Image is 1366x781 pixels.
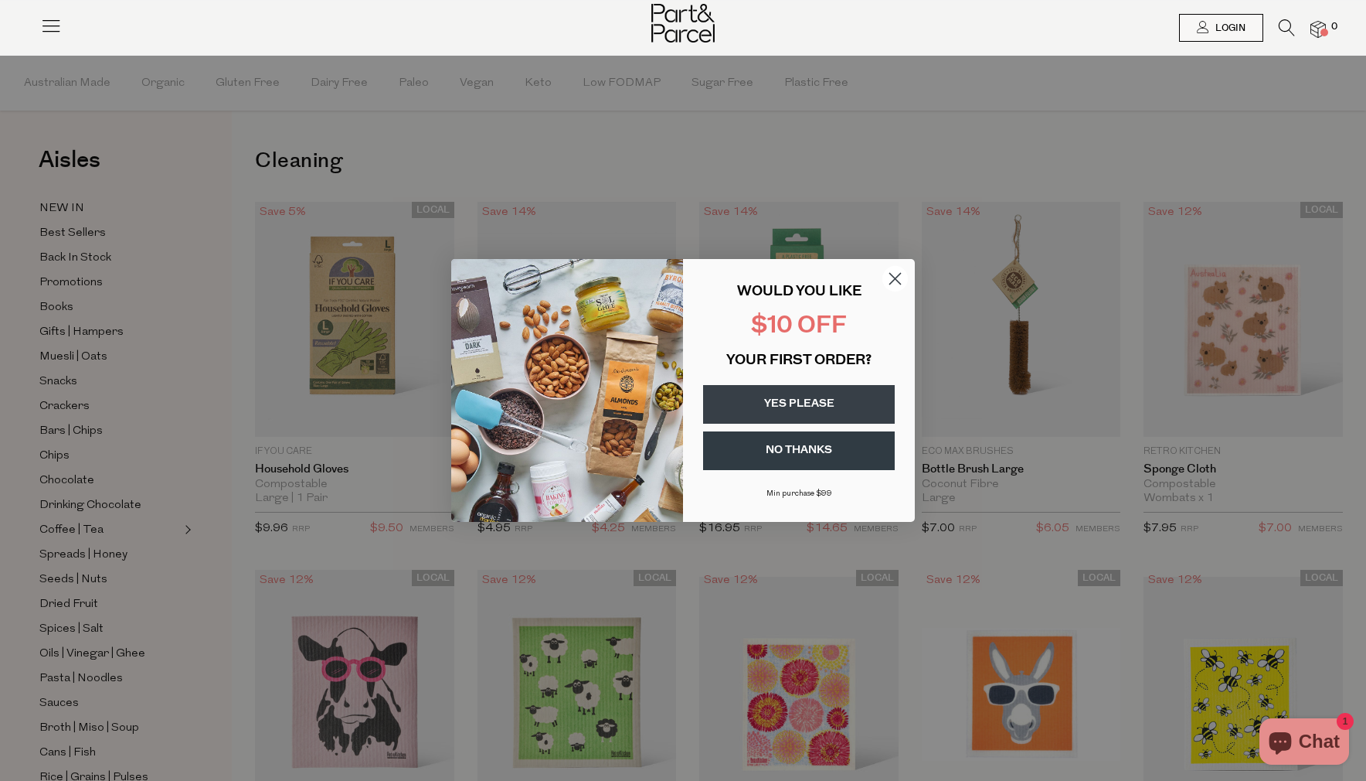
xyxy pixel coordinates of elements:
span: WOULD YOU LIKE [737,285,861,299]
inbox-online-store-chat: Shopify online store chat [1255,718,1354,769]
img: 43fba0fb-7538-40bc-babb-ffb1a4d097bc.jpeg [451,259,683,522]
a: Login [1179,14,1263,42]
span: $10 OFF [751,315,847,339]
span: YOUR FIRST ORDER? [726,354,872,368]
span: Login [1211,22,1245,35]
button: NO THANKS [703,431,895,470]
img: Part&Parcel [651,4,715,43]
button: YES PLEASE [703,385,895,424]
a: 0 [1310,21,1326,37]
span: Min purchase $99 [766,489,832,498]
span: 0 [1327,20,1341,34]
button: Close dialog [882,265,909,292]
